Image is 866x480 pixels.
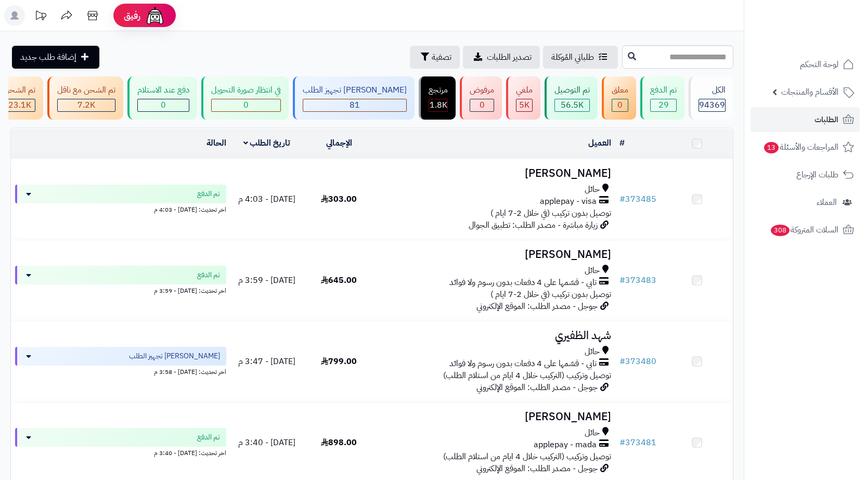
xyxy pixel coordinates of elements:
span: رفيق [124,9,140,22]
div: اخر تحديث: [DATE] - 3:58 م [15,366,226,377]
div: 29 [651,99,676,111]
a: لوحة التحكم [751,52,860,77]
a: الإجمالي [326,137,352,149]
span: توصيل وتركيب (التركيب خلال 4 ايام من استلام الطلب) [443,369,611,382]
a: تصدير الطلبات [463,46,540,69]
h3: [PERSON_NAME] [379,411,611,423]
span: تصدير الطلبات [487,51,532,63]
div: 0 [138,99,189,111]
span: المراجعات والأسئلة [763,140,838,154]
a: تاريخ الطلب [243,137,291,149]
span: 0 [243,99,249,111]
span: توصيل وتركيب (التركيب خلال 4 ايام من استلام الطلب) [443,450,611,463]
span: [PERSON_NAME] تجهيز الطلب [129,351,220,361]
span: إضافة طلب جديد [20,51,76,63]
a: [PERSON_NAME] تجهيز الطلب 81 [291,76,417,120]
a: السلات المتروكة308 [751,217,860,242]
span: حائل [585,265,600,277]
img: logo-2.png [795,25,856,47]
a: #373483 [619,274,656,287]
span: 799.00 [321,355,357,368]
div: 0 [612,99,628,111]
a: إضافة طلب جديد [12,46,99,69]
div: اخر تحديث: [DATE] - 3:40 م [15,447,226,458]
a: تم الدفع 29 [638,76,687,120]
a: #373481 [619,436,656,449]
div: مرفوض [470,84,494,96]
div: تم الشحن مع ناقل [57,84,115,96]
div: 23088 [4,99,35,111]
a: دفع عند الاستلام 0 [125,76,199,120]
span: حائل [585,184,600,196]
span: لوحة التحكم [800,57,838,72]
span: 5K [519,99,529,111]
span: الطلبات [815,112,838,127]
a: # [619,137,625,149]
a: المراجعات والأسئلة13 [751,135,860,160]
div: الكل [699,84,726,96]
span: [DATE] - 3:47 م [238,355,295,368]
span: 0 [617,99,623,111]
span: جوجل - مصدر الطلب: الموقع الإلكتروني [476,462,598,475]
div: 81 [303,99,406,111]
div: 56466 [555,99,589,111]
span: 303.00 [321,193,357,205]
span: # [619,193,625,205]
a: العميل [588,137,611,149]
span: العملاء [817,195,837,210]
div: اخر تحديث: [DATE] - 4:03 م [15,203,226,214]
span: 56.5K [561,99,584,111]
span: توصيل بدون تركيب (في خلال 2-7 ايام ) [490,288,611,301]
span: حائل [585,427,600,439]
span: 23.1K [8,99,31,111]
span: [DATE] - 4:03 م [238,193,295,205]
span: # [619,274,625,287]
a: #373485 [619,193,656,205]
button: تصفية [410,46,460,69]
span: 94369 [699,99,725,111]
span: تم الدفع [197,189,220,199]
span: طلباتي المُوكلة [551,51,594,63]
span: جوجل - مصدر الطلب: الموقع الإلكتروني [476,381,598,394]
div: مرتجع [429,84,448,96]
a: #373480 [619,355,656,368]
span: 7.2K [77,99,95,111]
span: # [619,355,625,368]
span: 645.00 [321,274,357,287]
span: زيارة مباشرة - مصدر الطلب: تطبيق الجوال [469,219,598,231]
div: 7223 [58,99,115,111]
div: تم الشحن [4,84,35,96]
span: تصفية [432,51,451,63]
span: تم الدفع [197,270,220,280]
div: تم الدفع [650,84,677,96]
div: دفع عند الاستلام [137,84,189,96]
a: في انتظار صورة التحويل 0 [199,76,291,120]
span: 0 [161,99,166,111]
div: معلق [612,84,628,96]
a: الطلبات [751,107,860,132]
a: ملغي 5K [504,76,542,120]
span: 13 [764,142,779,153]
span: تم الدفع [197,432,220,443]
span: طلبات الإرجاع [796,167,838,182]
a: مرفوض 0 [458,76,504,120]
span: السلات المتروكة [770,223,838,237]
span: # [619,436,625,449]
a: الكل94369 [687,76,735,120]
span: 0 [480,99,485,111]
div: [PERSON_NAME] تجهيز الطلب [303,84,407,96]
h3: [PERSON_NAME] [379,249,611,261]
div: في انتظار صورة التحويل [211,84,281,96]
div: 0 [212,99,280,111]
a: الحالة [206,137,226,149]
img: ai-face.png [145,5,165,26]
span: 1.8K [430,99,447,111]
span: حائل [585,346,600,358]
a: طلباتي المُوكلة [543,46,618,69]
span: الأقسام والمنتجات [781,85,838,99]
span: توصيل بدون تركيب (في خلال 2-7 ايام ) [490,207,611,219]
span: applepay - visa [540,196,597,207]
a: تم الشحن مع ناقل 7.2K [45,76,125,120]
div: اخر تحديث: [DATE] - 3:59 م [15,284,226,295]
span: 898.00 [321,436,357,449]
